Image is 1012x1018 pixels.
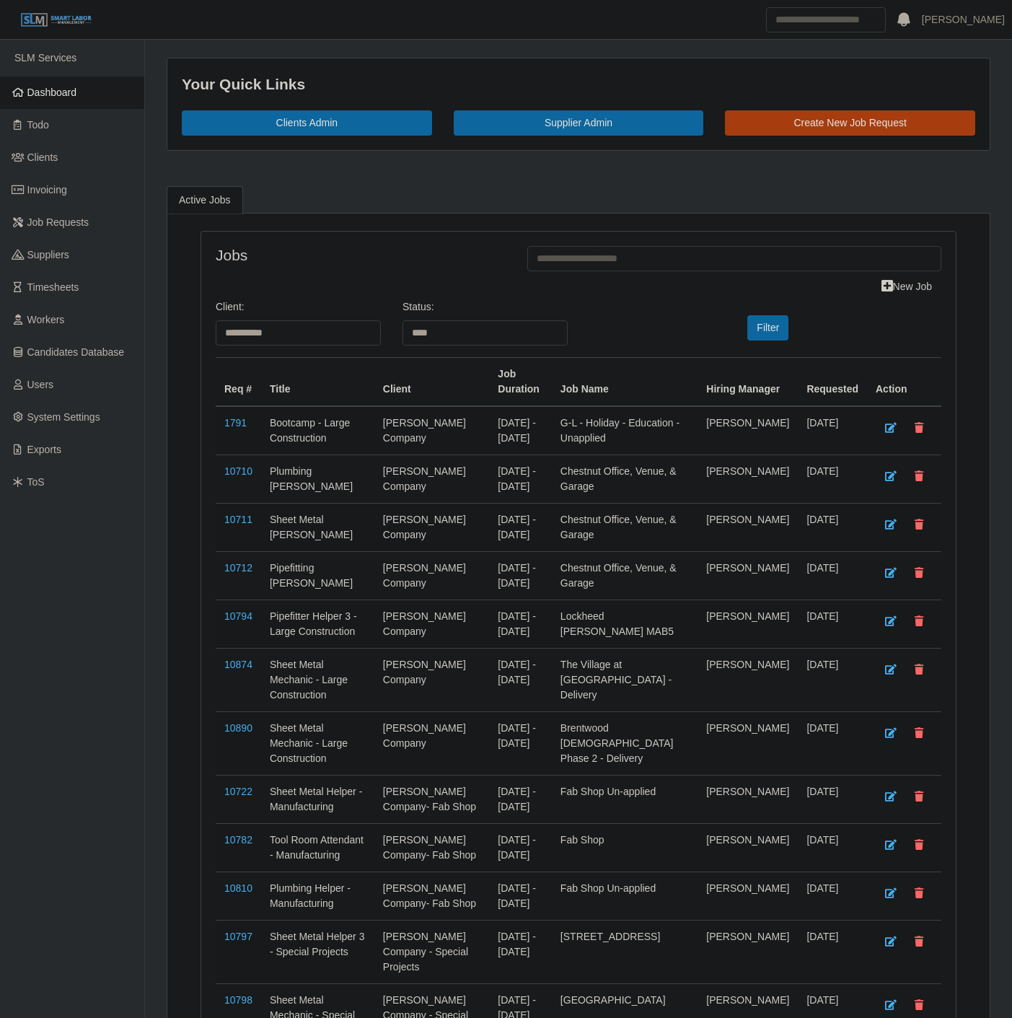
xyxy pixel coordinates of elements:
td: [DATE] [798,872,867,920]
th: Hiring Manager [698,357,798,406]
a: Create New Job Request [725,110,975,136]
a: 10810 [224,882,252,894]
td: [DATE] - [DATE] [489,775,552,823]
a: 10710 [224,465,252,477]
label: Client: [216,299,245,315]
td: The Village at [GEOGRAPHIC_DATA] - Delivery [552,648,698,711]
a: 10874 [224,659,252,670]
td: [PERSON_NAME] [698,823,798,872]
td: [PERSON_NAME] Company- Fab Shop [374,872,490,920]
td: [DATE] - [DATE] [489,920,552,983]
th: Req # [216,357,261,406]
th: Client [374,357,490,406]
td: [PERSON_NAME] [698,648,798,711]
span: Workers [27,314,65,325]
td: Sheet Metal Mechanic - Large Construction [261,711,374,775]
td: [PERSON_NAME] Company- Fab Shop [374,775,490,823]
div: Your Quick Links [182,73,975,96]
td: Pipefitter Helper 3 - Large Construction [261,600,374,648]
a: 10712 [224,562,252,574]
td: [DATE] - [DATE] [489,503,552,551]
td: [DATE] - [DATE] [489,872,552,920]
td: Lockheed [PERSON_NAME] MAB5 [552,600,698,648]
td: [PERSON_NAME] Company [374,600,490,648]
td: [PERSON_NAME] [698,711,798,775]
th: Requested [798,357,867,406]
td: Fab Shop Un-applied [552,872,698,920]
span: Timesheets [27,281,79,293]
span: Todo [27,119,49,131]
a: New Job [872,274,941,299]
td: Chestnut Office, Venue, & Garage [552,551,698,600]
td: [DATE] [798,455,867,503]
span: Invoicing [27,184,67,196]
a: Active Jobs [167,186,243,214]
td: [PERSON_NAME] [698,455,798,503]
button: Filter [747,315,788,341]
td: G-L - Holiday - Education - Unapplied [552,406,698,455]
a: Clients Admin [182,110,432,136]
td: Chestnut Office, Venue, & Garage [552,503,698,551]
input: Search [766,7,886,32]
a: 10711 [224,514,252,525]
span: Exports [27,444,61,455]
td: [DATE] [798,711,867,775]
label: Status: [402,299,434,315]
span: Users [27,379,54,390]
td: [DATE] - [DATE] [489,551,552,600]
td: [PERSON_NAME] Company [374,551,490,600]
td: [DATE] [798,823,867,872]
td: [PERSON_NAME] [698,775,798,823]
td: [DATE] - [DATE] [489,648,552,711]
th: Job Duration [489,357,552,406]
td: Plumbing [PERSON_NAME] [261,455,374,503]
a: 1791 [224,417,247,429]
a: [PERSON_NAME] [922,12,1005,27]
td: [DATE] - [DATE] [489,600,552,648]
td: [DATE] - [DATE] [489,455,552,503]
h4: Jobs [216,246,506,264]
td: [DATE] [798,920,867,983]
td: Fab Shop [552,823,698,872]
td: [DATE] [798,406,867,455]
td: Plumbing Helper - Manufacturing [261,872,374,920]
span: Suppliers [27,249,69,260]
span: SLM Services [14,52,76,63]
td: [STREET_ADDRESS] [552,920,698,983]
td: Tool Room Attendant - Manufacturing [261,823,374,872]
th: Action [867,357,941,406]
td: [PERSON_NAME] Company [374,406,490,455]
a: 10794 [224,610,252,622]
th: Title [261,357,374,406]
a: 10722 [224,786,252,797]
span: Candidates Database [27,346,125,358]
td: Sheet Metal Mechanic - Large Construction [261,648,374,711]
td: Sheet Metal Helper - Manufacturing [261,775,374,823]
td: Sheet Metal Helper 3 - Special Projects [261,920,374,983]
td: [PERSON_NAME] Company- Fab Shop [374,823,490,872]
span: ToS [27,476,45,488]
td: Brentwood [DEMOGRAPHIC_DATA] Phase 2 - Delivery [552,711,698,775]
td: [PERSON_NAME] [698,920,798,983]
a: 10890 [224,722,252,734]
td: [DATE] - [DATE] [489,406,552,455]
td: Pipefitting [PERSON_NAME] [261,551,374,600]
td: Bootcamp - Large Construction [261,406,374,455]
span: Dashboard [27,87,77,98]
td: [PERSON_NAME] [698,872,798,920]
td: [PERSON_NAME] Company - Special Projects [374,920,490,983]
td: [PERSON_NAME] [698,503,798,551]
img: SLM Logo [20,12,92,28]
td: [PERSON_NAME] Company [374,711,490,775]
a: 10782 [224,834,252,846]
td: [PERSON_NAME] [698,406,798,455]
a: 10798 [224,994,252,1006]
td: [DATE] - [DATE] [489,823,552,872]
td: [PERSON_NAME] [698,600,798,648]
td: [PERSON_NAME] [698,551,798,600]
td: Chestnut Office, Venue, & Garage [552,455,698,503]
span: System Settings [27,411,100,423]
a: Supplier Admin [454,110,704,136]
td: [PERSON_NAME] Company [374,455,490,503]
span: Job Requests [27,216,89,228]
